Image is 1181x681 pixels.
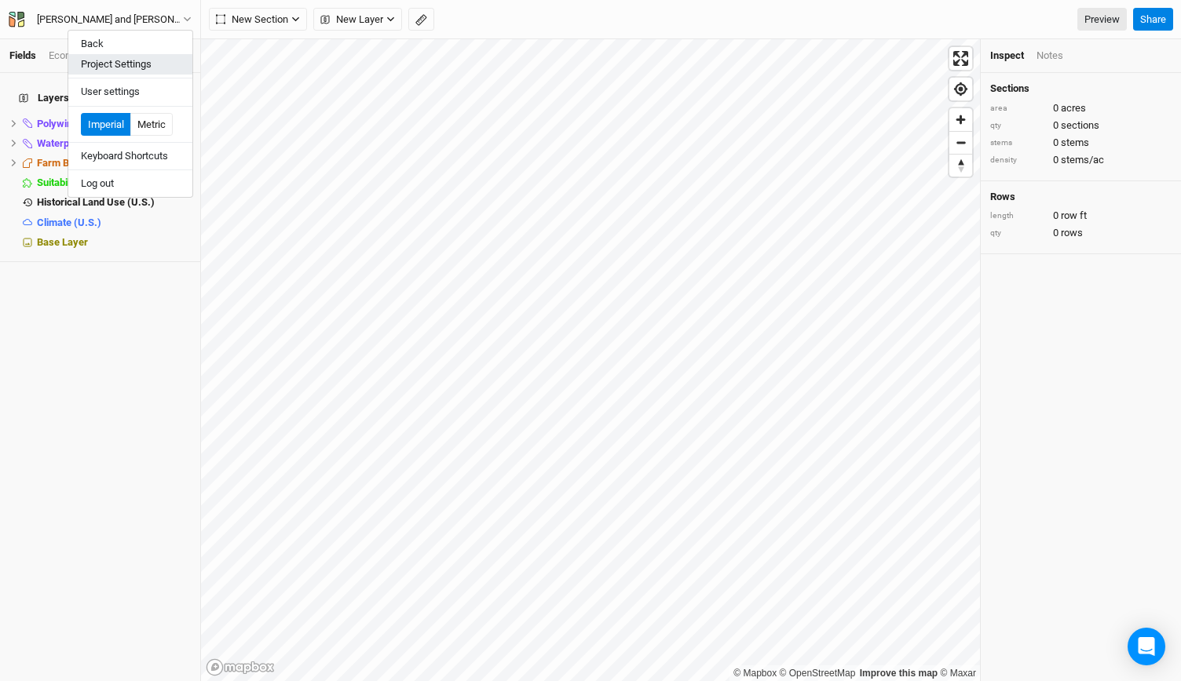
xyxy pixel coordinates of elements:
[949,154,972,177] button: Reset bearing to north
[37,12,183,27] div: [PERSON_NAME] and [PERSON_NAME]
[37,12,183,27] div: Diana and John Waring
[68,82,192,102] button: User settings
[408,8,434,31] button: Shortcut: M
[1061,226,1083,240] span: rows
[990,120,1045,132] div: qty
[8,11,192,28] button: [PERSON_NAME] and [PERSON_NAME]
[990,226,1172,240] div: 0
[37,236,88,248] span: Base Layer
[37,157,106,169] span: Farm Boundary
[860,668,938,679] a: Improve this map
[68,54,192,75] button: Project Settings
[780,668,856,679] a: OpenStreetMap
[990,136,1172,150] div: 0
[201,39,980,681] canvas: Map
[949,108,972,131] button: Zoom in
[949,78,972,100] button: Find my location
[37,177,191,189] div: Suitability (U.S.)
[949,131,972,154] button: Zoom out
[990,210,1045,222] div: length
[990,153,1172,167] div: 0
[81,113,131,137] button: Imperial
[209,8,307,31] button: New Section
[990,103,1045,115] div: area
[37,217,191,229] div: Climate (U.S.)
[320,12,383,27] span: New Layer
[130,113,173,137] button: Metric
[1061,101,1086,115] span: acres
[68,173,192,194] button: Log out
[940,668,976,679] a: Maxar
[1128,628,1165,665] div: Open Intercom Messenger
[949,47,972,70] button: Enter fullscreen
[949,155,972,177] span: Reset bearing to north
[990,155,1045,166] div: density
[990,118,1172,133] div: 0
[37,196,155,208] span: Historical Land Use (U.S.)
[37,196,191,209] div: Historical Land Use (U.S.)
[37,217,101,228] span: Climate (U.S.)
[49,49,98,63] div: Economics
[313,8,402,31] button: New Layer
[990,209,1172,223] div: 0
[1061,153,1104,167] span: stems/ac
[1061,209,1087,223] span: row ft
[206,658,275,676] a: Mapbox logo
[1077,8,1127,31] a: Preview
[990,82,1172,95] h4: Sections
[990,137,1045,149] div: stems
[68,34,192,54] button: Back
[733,668,777,679] a: Mapbox
[9,49,36,61] a: Fields
[1061,136,1089,150] span: stems
[68,146,192,166] button: Keyboard Shortcuts
[990,101,1172,115] div: 0
[37,118,191,130] div: Polywire Paddock Divisions
[37,157,191,169] div: Farm Boundary
[1061,118,1099,133] span: sections
[9,82,191,114] h4: Layers
[37,137,191,150] div: Waterpoints
[949,132,972,154] span: Zoom out
[1037,49,1063,63] div: Notes
[990,191,1172,203] h4: Rows
[216,12,288,27] span: New Section
[990,228,1045,239] div: qty
[37,118,161,129] span: Polywire Paddock Divisions
[37,137,91,149] span: Waterpoints
[1133,8,1173,31] button: Share
[990,49,1024,63] div: Inspect
[37,177,111,188] span: Suitability (U.S.)
[37,236,191,249] div: Base Layer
